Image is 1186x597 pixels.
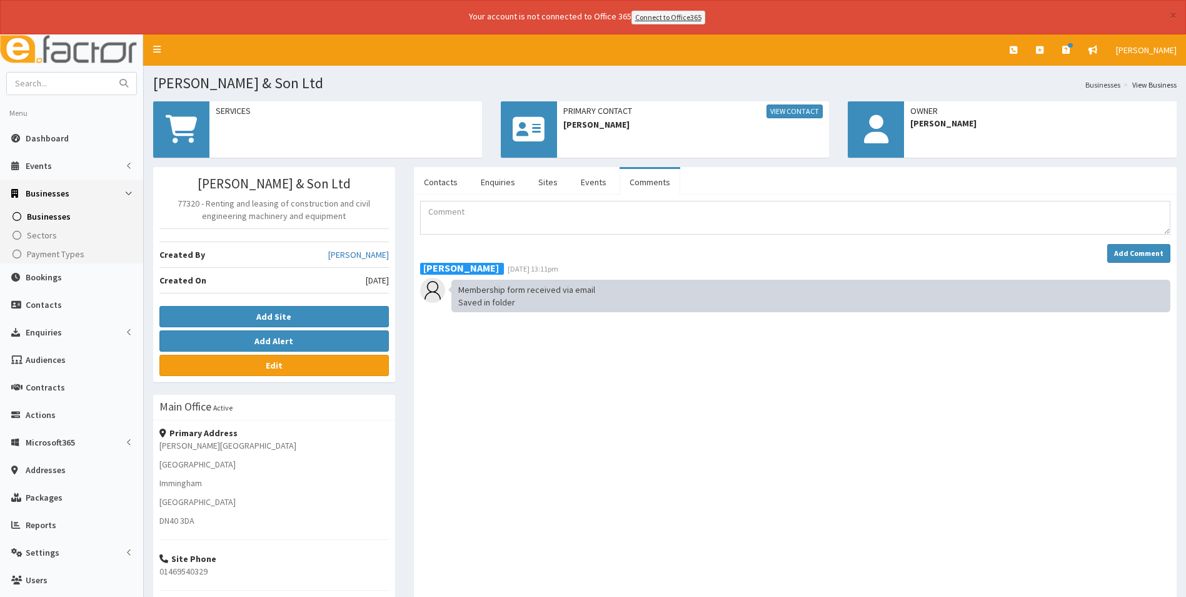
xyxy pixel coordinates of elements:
p: 01469540329 [159,565,389,578]
a: Payment Types [3,245,143,263]
a: Sectors [3,226,143,245]
p: Immingham [159,477,389,489]
button: × [1170,9,1177,22]
span: Businesses [26,188,69,199]
span: [PERSON_NAME] [910,117,1170,130]
p: [GEOGRAPHIC_DATA] [159,496,389,508]
span: Businesses [27,211,71,222]
span: Enquiries [26,327,62,338]
span: Payment Types [27,248,84,260]
b: Created On [159,275,206,286]
span: Microsoft365 [26,437,75,448]
button: Add Alert [159,330,389,352]
b: Edit [266,360,283,371]
span: Packages [26,492,63,503]
a: [PERSON_NAME] [1107,34,1186,66]
span: Users [26,574,48,586]
span: [PERSON_NAME] [1116,44,1177,56]
span: Audiences [26,354,66,365]
button: Add Comment [1107,244,1170,263]
b: Add Alert [254,335,293,347]
input: Search... [7,73,112,94]
strong: Primary Address [159,427,238,439]
a: Enquiries [471,169,525,195]
strong: Site Phone [159,553,216,564]
small: Active [213,403,233,412]
li: View Business [1120,79,1177,90]
span: Actions [26,409,56,421]
textarea: Comment [420,201,1170,235]
span: Addresses [26,464,66,476]
span: Settings [26,547,59,558]
a: View Contact [766,105,823,118]
a: Businesses [3,207,143,226]
div: Membership form received via email Saved in folder [451,280,1170,312]
h3: [PERSON_NAME] & Son Ltd [159,176,389,191]
b: Add Site [256,311,291,322]
h1: [PERSON_NAME] & Son Ltd [153,75,1177,91]
a: Contacts [414,169,468,195]
span: Contacts [26,299,62,310]
b: [PERSON_NAME] [423,262,499,274]
span: Services [216,105,476,117]
p: 77320 - Renting and leasing of construction and civil engineering machinery and equipment [159,197,389,222]
p: [PERSON_NAME][GEOGRAPHIC_DATA] [159,439,389,452]
a: [PERSON_NAME] [328,248,389,261]
span: [PERSON_NAME] [563,118,823,131]
span: Owner [910,105,1170,117]
span: Sectors [27,230,57,241]
a: Connect to Office365 [631,11,705,24]
span: Dashboard [26,133,69,144]
a: Sites [528,169,568,195]
span: Bookings [26,272,62,283]
h3: Main Office [159,401,211,412]
b: Created By [159,249,205,260]
span: Reports [26,519,56,531]
a: Events [571,169,616,195]
span: Primary Contact [563,105,823,118]
a: Edit [159,355,389,376]
a: Businesses [1085,79,1120,90]
span: Contracts [26,382,65,393]
span: [DATE] 13:11pm [508,264,558,273]
p: DN40 3DA [159,514,389,527]
span: Events [26,160,52,171]
div: Your account is not connected to Office 365 [221,10,953,24]
span: [DATE] [366,274,389,287]
strong: Add Comment [1114,248,1163,258]
p: [GEOGRAPHIC_DATA] [159,458,389,471]
a: Comments [620,169,680,195]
